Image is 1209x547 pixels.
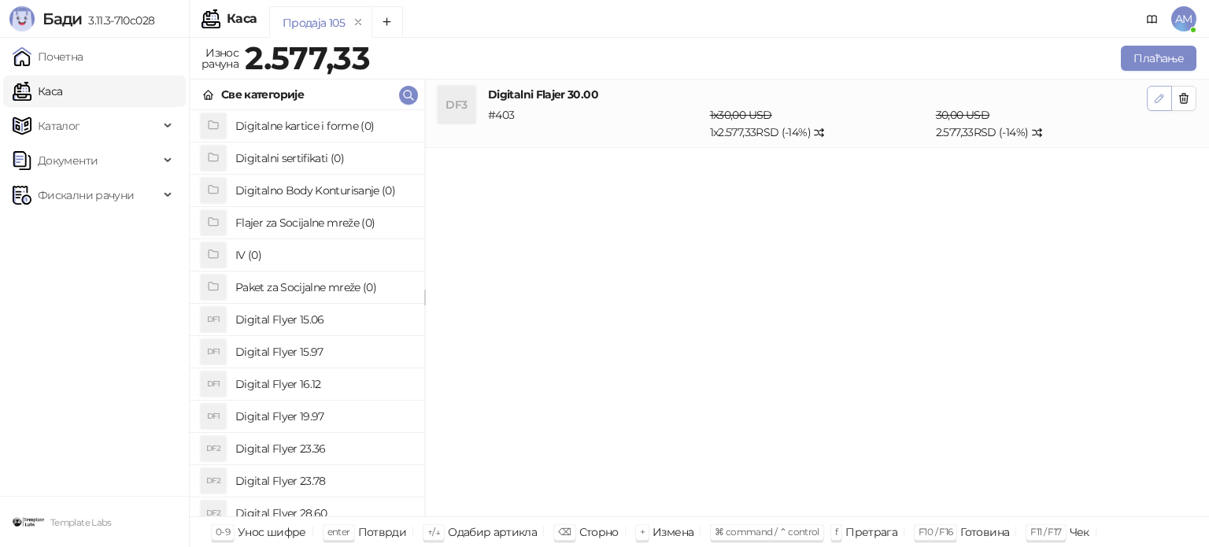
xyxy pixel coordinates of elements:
[438,86,475,124] div: DF3
[933,106,1150,141] div: 2.577,33 RSD (- 14 %)
[190,110,424,516] div: grid
[201,371,226,397] div: DF1
[235,501,412,526] h4: Digital Flyer 28.60
[235,468,412,493] h4: Digital Flyer 23.78
[201,501,226,526] div: DF2
[201,404,226,429] div: DF1
[235,113,412,139] h4: Digitalne kartice i forme (0)
[485,106,707,141] div: # 403
[640,526,645,538] span: +
[835,526,837,538] span: f
[235,178,412,203] h4: Digitalno Body Konturisanje (0)
[13,41,83,72] a: Почетна
[327,526,350,538] span: enter
[235,210,412,235] h4: Flajer za Socijalne mreže (0)
[283,14,345,31] div: Продаја 105
[372,6,403,38] button: Add tab
[710,108,772,122] span: 1 x 30,00 USD
[358,522,407,542] div: Потврди
[13,506,44,538] img: 64x64-companyLogo-46bbf2fd-0887-484e-a02e-a45a40244bfa.png
[1171,6,1196,31] span: AM
[235,371,412,397] h4: Digital Flyer 16.12
[235,339,412,364] h4: Digital Flyer 15.97
[38,179,134,211] span: Фискални рачуни
[43,9,82,28] span: Бади
[235,307,412,332] h4: Digital Flyer 15.06
[201,339,226,364] div: DF1
[216,526,230,538] span: 0-9
[9,6,35,31] img: Logo
[38,145,98,176] span: Документи
[653,522,693,542] div: Измена
[235,404,412,429] h4: Digital Flyer 19.97
[201,307,226,332] div: DF1
[427,526,440,538] span: ↑/↓
[1030,526,1061,538] span: F11 / F17
[13,76,62,107] a: Каса
[235,146,412,171] h4: Digitalni sertifikati (0)
[227,13,257,25] div: Каса
[348,16,368,29] button: remove
[715,526,819,538] span: ⌘ command / ⌃ control
[235,436,412,461] h4: Digital Flyer 23.36
[82,13,154,28] span: 3.11.3-710c028
[201,436,226,461] div: DF2
[235,242,412,268] h4: IV (0)
[50,517,112,528] small: Template Labs
[245,39,370,77] strong: 2.577,33
[1070,522,1089,542] div: Чек
[198,43,242,74] div: Износ рачуна
[201,468,226,493] div: DF2
[448,522,537,542] div: Одабир артикла
[919,526,952,538] span: F10 / F16
[1121,46,1196,71] button: Плаћање
[936,108,989,122] span: 30,00 USD
[1140,6,1165,31] a: Документација
[558,526,571,538] span: ⌫
[238,522,306,542] div: Унос шифре
[38,110,80,142] span: Каталог
[488,86,1147,103] h4: Digitalni Flajer 30.00
[960,522,1009,542] div: Готовина
[221,86,304,103] div: Све категорије
[579,522,619,542] div: Сторно
[707,106,933,141] div: 1 x 2.577,33 RSD (- 14 %)
[235,275,412,300] h4: Paket za Socijalne mreže (0)
[845,522,897,542] div: Претрага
